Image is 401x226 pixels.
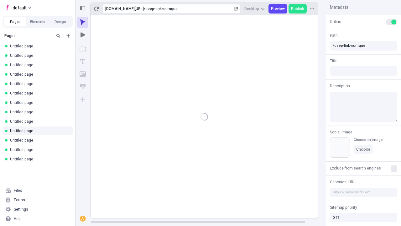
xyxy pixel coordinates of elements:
[291,6,304,11] span: Publish
[49,17,71,26] button: Design
[10,138,68,143] div: Untitled page
[14,216,22,221] div: Help
[10,72,68,77] div: Untitled page
[354,145,373,154] button: Choose
[330,179,355,185] span: Canonical URL
[77,68,88,80] button: Image
[10,53,68,58] div: Untitled page
[105,6,144,11] div: [URL][DOMAIN_NAME]
[145,6,233,11] div: deep-link-cumque
[10,81,68,86] div: Untitled page
[144,6,145,11] div: /
[65,32,72,40] button: Add new
[10,110,68,115] div: Untitled page
[14,188,22,193] div: Files
[356,147,370,152] span: Choose
[77,81,88,92] button: Button
[10,62,68,67] div: Untitled page
[330,19,341,24] span: Online
[244,6,259,11] span: Desktop
[330,129,352,135] span: Social Image
[10,157,68,162] div: Untitled page
[354,137,383,142] div: Choose an image
[330,165,381,171] span: Exclude from search engines
[268,4,287,13] button: Preview
[10,100,68,105] div: Untitled page
[77,56,88,67] button: Text
[10,119,68,124] div: Untitled page
[330,33,338,38] span: Path
[10,44,68,49] div: Untitled page
[330,205,357,210] span: Sitemap priority
[14,207,28,212] div: Settings
[330,83,350,89] span: Description
[14,197,25,202] div: Forms
[77,43,88,55] button: Box
[10,91,68,96] div: Untitled page
[4,33,52,38] div: Pages
[330,188,397,197] input: https://makeswift.com
[242,4,267,13] button: Desktop
[80,216,85,221] div: A
[271,6,285,11] span: Preview
[13,4,27,12] span: default
[4,17,26,26] button: Pages
[289,4,307,13] button: Publish
[3,3,34,13] button: Select site
[26,17,49,26] button: Elements
[10,147,68,152] div: Untitled page
[10,128,68,133] div: Untitled page
[330,58,337,64] span: Title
